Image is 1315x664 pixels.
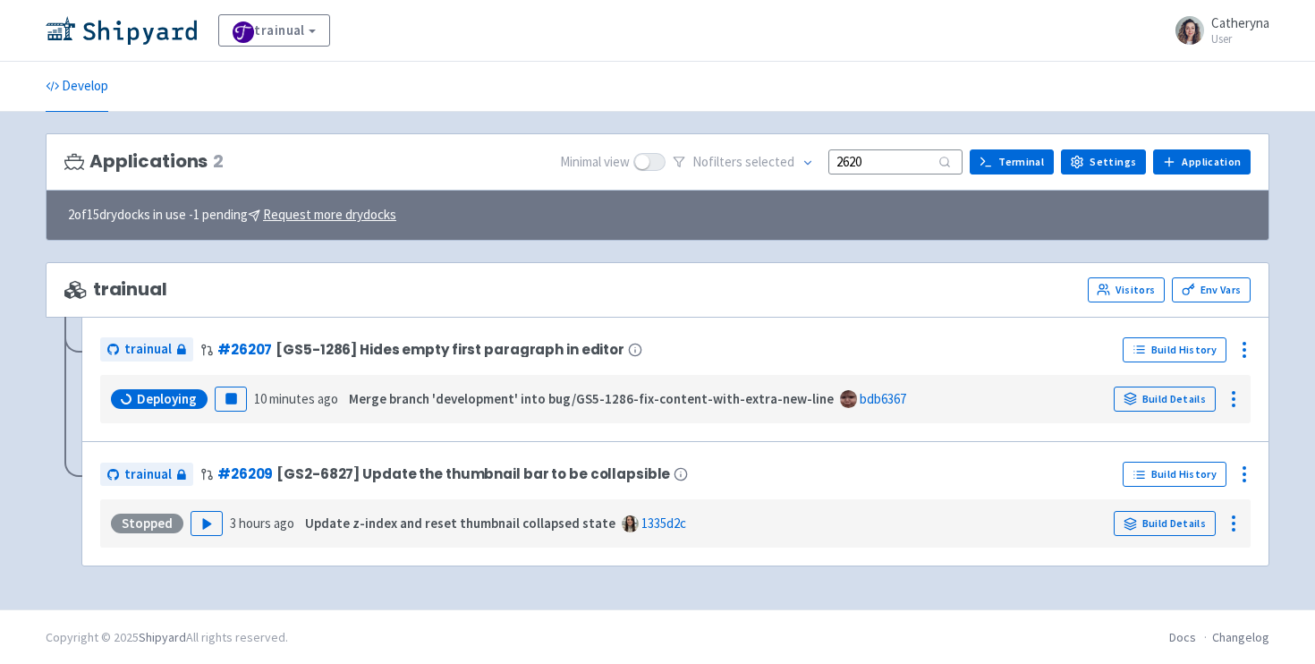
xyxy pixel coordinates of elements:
[137,390,197,408] span: Deploying
[1153,149,1251,175] a: Application
[254,390,338,407] time: 10 minutes ago
[217,464,273,483] a: #26209
[1123,462,1226,487] a: Build History
[191,511,223,536] button: Play
[1211,33,1269,45] small: User
[1114,387,1216,412] a: Build Details
[46,16,197,45] img: Shipyard logo
[46,62,108,112] a: Develop
[276,466,670,481] span: [GS2-6827] Update the thumbnail bar to be collapsible
[641,515,686,532] a: 1335d2c
[217,340,272,359] a: #26207
[560,152,630,173] span: Minimal view
[1169,629,1196,645] a: Docs
[1212,629,1269,645] a: Changelog
[64,151,224,172] h3: Applications
[68,205,396,226] span: 2 of 15 drydocks in use - 1 pending
[124,464,172,485] span: trainual
[100,463,193,487] a: trainual
[230,515,294,532] time: 3 hours ago
[64,279,167,300] span: trainual
[46,628,288,647] div: Copyright © 2025 All rights reserved.
[111,514,183,533] div: Stopped
[828,149,963,174] input: Search...
[139,629,186,645] a: Shipyard
[349,390,834,407] strong: Merge branch 'development' into bug/GS5-1286-fix-content-with-extra-new-line
[1123,337,1226,362] a: Build History
[1061,149,1146,175] a: Settings
[692,152,794,173] span: No filter s
[213,151,224,172] span: 2
[218,14,330,47] a: trainual
[1088,277,1165,302] a: Visitors
[276,342,624,357] span: [GS5-1286] Hides empty first paragraph in editor
[860,390,906,407] a: bdb6367
[1114,511,1216,536] a: Build Details
[305,515,615,532] strong: Update z-index and reset thumbnail collapsed state
[745,153,794,170] span: selected
[263,206,396,223] u: Request more drydocks
[1172,277,1251,302] a: Env Vars
[970,149,1054,175] a: Terminal
[1165,16,1269,45] a: Catheryna User
[100,337,193,362] a: trainual
[1211,14,1269,31] span: Catheryna
[124,339,172,360] span: trainual
[215,387,247,412] button: Pause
